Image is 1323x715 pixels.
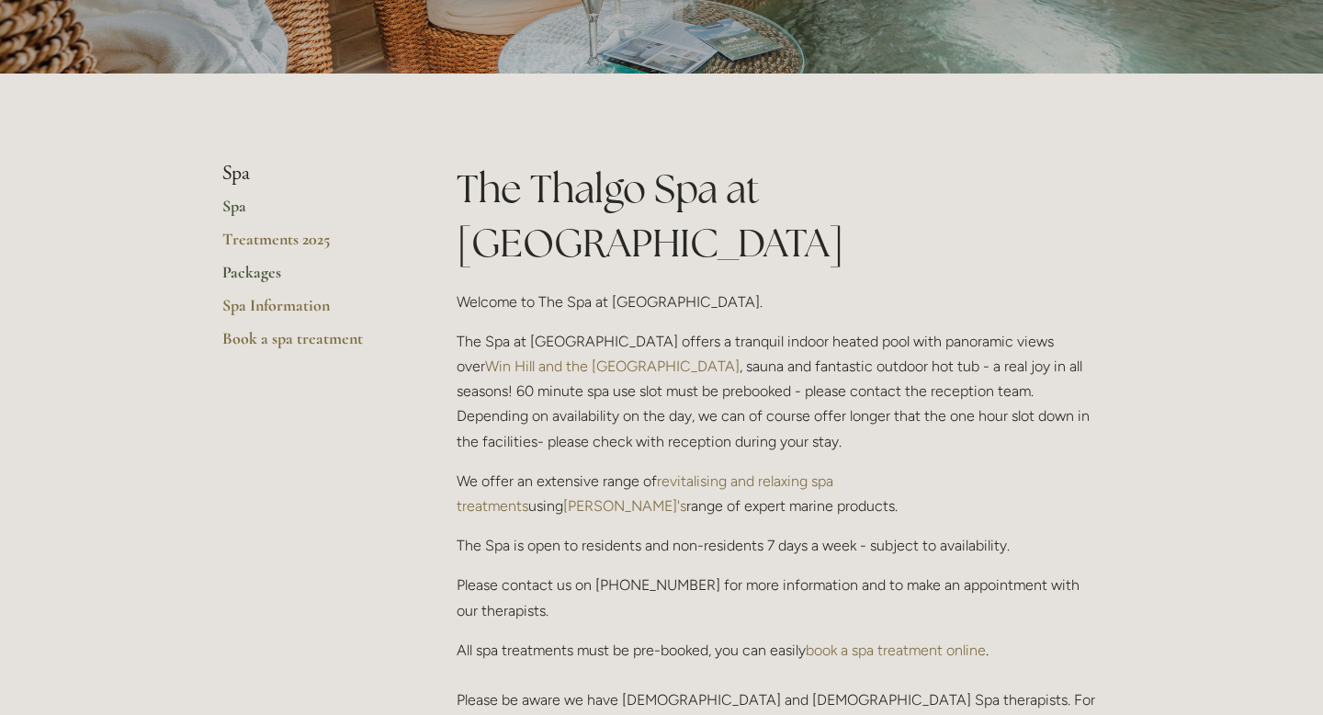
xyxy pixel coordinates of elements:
[222,196,398,229] a: Spa
[457,573,1101,622] p: Please contact us on [PHONE_NUMBER] for more information and to make an appointment with our ther...
[457,289,1101,314] p: Welcome to The Spa at [GEOGRAPHIC_DATA].
[806,641,986,659] a: book a spa treatment online
[222,229,398,262] a: Treatments 2025
[457,469,1101,518] p: We offer an extensive range of using range of expert marine products.
[222,295,398,328] a: Spa Information
[485,357,740,375] a: Win Hill and the [GEOGRAPHIC_DATA]
[457,329,1101,454] p: The Spa at [GEOGRAPHIC_DATA] offers a tranquil indoor heated pool with panoramic views over , sau...
[563,497,686,515] a: [PERSON_NAME]'s
[222,262,398,295] a: Packages
[457,533,1101,558] p: The Spa is open to residents and non-residents 7 days a week - subject to availability.
[222,328,398,361] a: Book a spa treatment
[457,162,1101,270] h1: The Thalgo Spa at [GEOGRAPHIC_DATA]
[222,162,398,186] li: Spa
